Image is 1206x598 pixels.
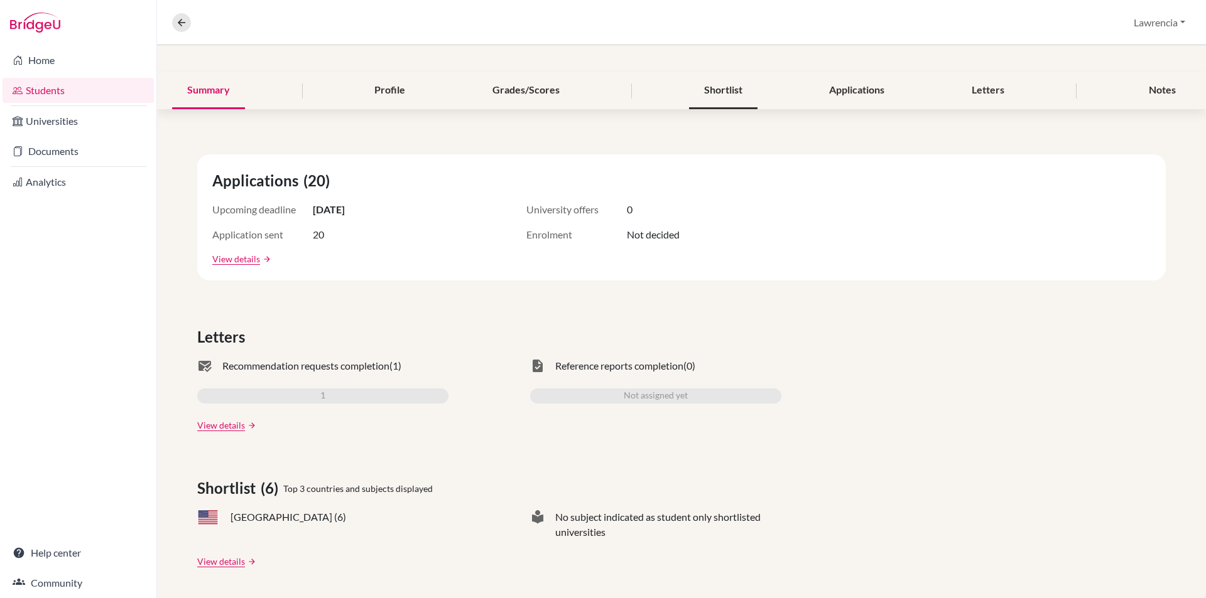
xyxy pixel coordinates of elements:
a: View details [197,555,245,568]
span: Reference reports completion [555,358,683,373]
span: 0 [627,202,633,217]
span: task [530,358,545,373]
span: (6) [261,477,283,499]
a: Students [3,78,154,103]
span: local_library [530,510,545,540]
div: Notes [1134,72,1191,109]
span: 20 [313,227,324,242]
button: Lawrencia [1128,11,1191,35]
a: View details [212,252,260,265]
span: Upcoming deadline [212,202,313,217]
span: No subject indicated as student only shortlisted universities [555,510,781,540]
a: Analytics [3,169,154,195]
a: arrow_forward [260,255,271,264]
a: Community [3,570,154,595]
a: View details [197,419,245,432]
span: Not decided [627,227,680,242]
div: Applications [814,72,899,109]
span: US [197,510,219,525]
span: Enrolment [526,227,627,242]
span: Application sent [212,227,313,242]
span: Letters [197,326,250,348]
a: arrow_forward [245,421,256,430]
img: Bridge-U [10,13,60,33]
a: Help center [3,540,154,565]
span: (1) [389,358,401,373]
div: Summary [172,72,245,109]
span: Recommendation requests completion [222,358,389,373]
span: mark_email_read [197,358,212,373]
span: Shortlist [197,477,261,499]
span: 1 [320,388,325,403]
span: Applications [212,169,303,192]
span: [DATE] [313,202,345,217]
div: Profile [359,72,420,109]
span: (20) [303,169,335,192]
span: (0) [683,358,695,373]
a: Universities [3,109,154,134]
a: arrow_forward [245,557,256,566]
div: Grades/Scores [477,72,575,109]
div: Shortlist [689,72,758,109]
span: University offers [526,202,627,217]
span: Top 3 countries and subjects displayed [283,482,433,495]
a: Documents [3,139,154,164]
span: Not assigned yet [624,388,688,403]
span: [GEOGRAPHIC_DATA] (6) [231,510,346,525]
div: Letters [957,72,1019,109]
a: Home [3,48,154,73]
